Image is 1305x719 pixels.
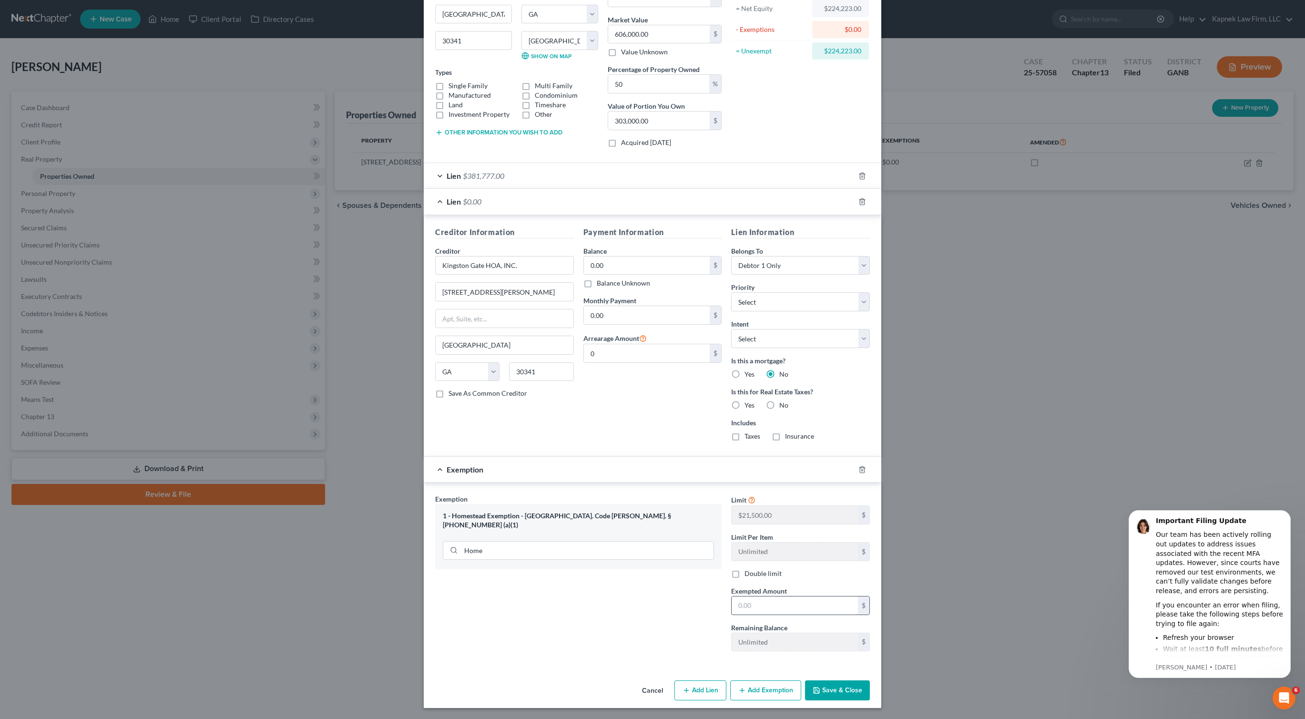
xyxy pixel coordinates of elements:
input: Apt, Suite, etc... [436,309,573,328]
h5: Lien Information [731,226,870,238]
button: Cancel [634,681,671,700]
h5: Creditor Information [435,226,574,238]
label: Remaining Balance [731,623,787,633]
input: Enter city... [436,336,573,354]
label: No [779,370,788,379]
label: No [779,401,788,410]
span: Limit [731,496,746,504]
div: $224,223.00 [820,4,861,13]
label: Balance [583,246,607,256]
div: $ [710,344,721,362]
label: Taxes [744,431,760,441]
iframe: Intercom live chat [1273,687,1295,709]
input: 0.00 [608,112,710,130]
label: Includes [731,418,870,428]
label: Limit Per Item [731,532,773,542]
div: $ [858,596,869,615]
label: Types [435,67,452,77]
div: $ [858,633,869,651]
input: Enter zip... [435,31,512,50]
label: Yes [744,370,754,379]
label: Other [535,110,552,119]
div: $ [710,112,721,130]
input: 0.00 [732,596,858,615]
div: $ [710,257,721,275]
div: $0.00 [820,25,861,34]
div: $224,223.00 [820,46,861,56]
input: 0.00 [584,344,710,362]
label: Yes [744,401,754,410]
input: -- [732,633,858,651]
label: Is this a mortgage? [731,356,870,366]
button: Save & Close [805,680,870,700]
label: Multi Family [535,81,572,91]
span: Priority [731,283,754,291]
label: Value of Portion You Own [608,101,685,111]
label: Balance Unknown [597,278,650,288]
h5: Payment Information [583,226,722,238]
span: Creditor [435,247,460,255]
label: Market Value [608,15,648,25]
label: Acquired [DATE] [621,138,671,147]
button: Add Exemption [730,680,801,700]
button: Add Lien [674,680,726,700]
span: $0.00 [463,197,481,206]
input: 0.00 [608,75,709,93]
input: Enter zip... [509,362,573,381]
span: Exempted Amount [731,587,787,595]
div: $ [710,306,721,324]
input: -- [732,543,858,561]
label: Insurance [785,431,814,441]
div: 1 - Homestead Exemption - [GEOGRAPHIC_DATA]. Code [PERSON_NAME]. § [PHONE_NUMBER] (a)(1) [443,512,714,529]
label: Timeshare [535,100,566,110]
span: Exemption [447,465,483,474]
span: $381,777.00 [463,171,504,180]
label: Percentage of Property Owned [608,64,700,74]
label: Arrearage Amount [583,332,647,344]
a: Show on Map [521,52,571,60]
input: Search exemption rules... [461,542,714,560]
div: $ [858,506,869,524]
input: -- [732,506,858,524]
span: Belongs To [731,247,763,255]
label: Value Unknown [621,47,668,57]
span: 6 [1292,687,1300,694]
div: % [709,75,721,93]
label: Investment Property [449,110,510,119]
span: Lien [447,197,461,206]
span: Exemption [435,495,468,503]
input: Search creditor by name... [435,256,574,275]
span: Lien [447,171,461,180]
input: 0.00 [584,257,710,275]
label: Double limit [744,569,782,578]
input: 0.00 [608,25,710,43]
input: Enter address... [436,283,573,301]
label: Land [449,100,463,110]
div: $ [710,25,721,43]
input: Enter city... [436,5,511,23]
label: Condominium [535,91,578,100]
div: - Exemptions [736,25,808,34]
button: Other information you wish to add [435,129,562,136]
iframe: Intercom notifications message [1114,498,1305,714]
div: = Unexempt [736,46,808,56]
div: $ [858,543,869,561]
input: 0.00 [584,306,710,324]
div: = Net Equity [736,4,808,13]
label: Save As Common Creditor [449,389,527,398]
label: Is this for Real Estate Taxes? [731,387,870,397]
label: Monthly Payment [583,296,636,306]
label: Single Family [449,81,488,91]
label: Intent [731,319,749,329]
label: Manufactured [449,91,491,100]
